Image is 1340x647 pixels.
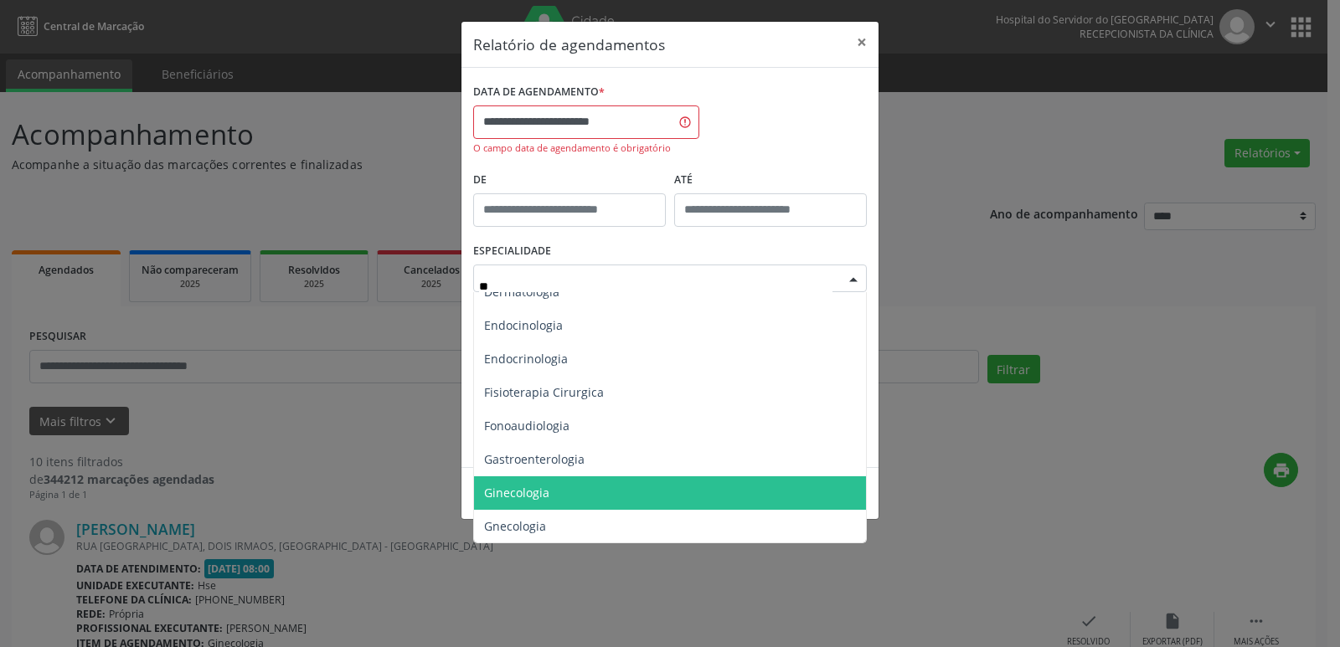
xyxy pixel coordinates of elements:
[484,351,568,367] span: Endocrinologia
[484,284,559,300] span: Dermatologia
[484,518,546,534] span: Gnecologia
[845,22,879,63] button: Close
[484,485,549,501] span: Ginecologia
[674,167,867,193] label: ATÉ
[484,418,569,434] span: Fonoaudiologia
[484,317,563,333] span: Endocinologia
[484,451,585,467] span: Gastroenterologia
[473,239,551,264] label: ESPECIALIDADE
[473,33,665,55] h5: Relatório de agendamentos
[473,141,699,156] div: O campo data de agendamento é obrigatório
[473,80,605,105] label: DATA DE AGENDAMENTO
[484,384,604,400] span: Fisioterapia Cirurgica
[473,167,666,193] label: De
